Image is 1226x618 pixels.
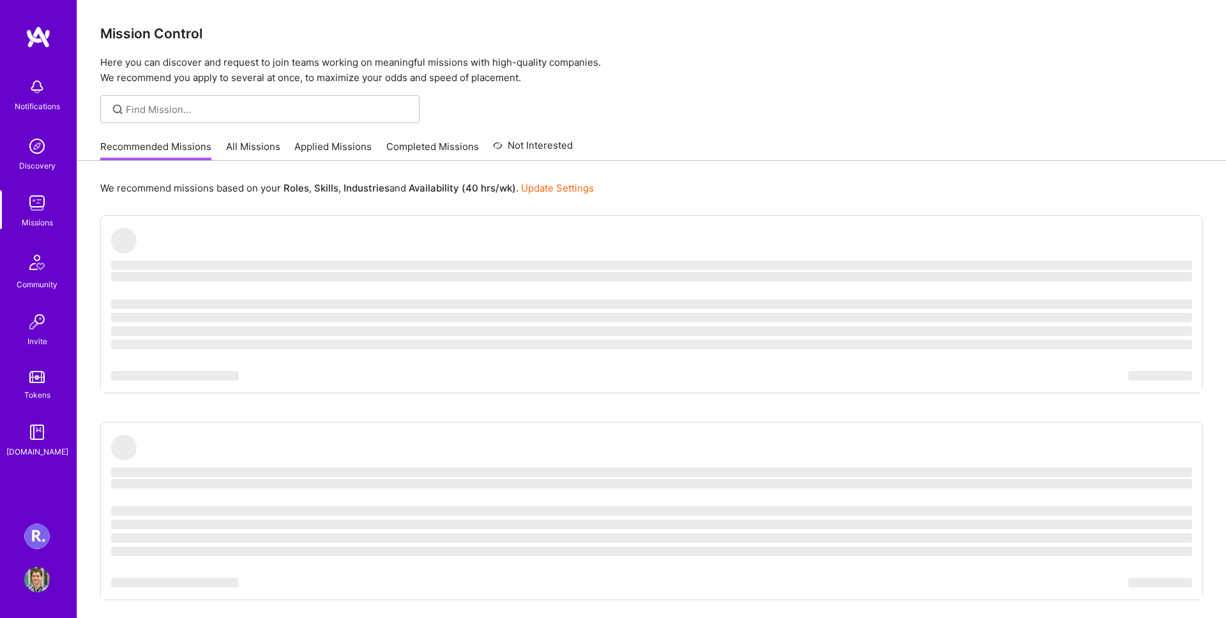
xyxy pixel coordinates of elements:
a: Roger Healthcare: Team for Clinical Intake Platform [21,524,53,549]
img: Roger Healthcare: Team for Clinical Intake Platform [24,524,50,549]
img: logo [26,26,51,49]
a: Completed Missions [386,140,479,161]
a: Applied Missions [294,140,372,161]
b: Roles [284,182,309,194]
div: Community [17,278,57,291]
a: All Missions [226,140,280,161]
div: Tokens [24,388,50,402]
img: Community [22,247,52,278]
div: Missions [22,216,53,229]
a: Not Interested [493,138,573,161]
i: icon SearchGrey [110,102,125,117]
img: teamwork [24,190,50,216]
a: Recommended Missions [100,140,211,161]
div: [DOMAIN_NAME] [6,445,68,458]
p: We recommend missions based on your , , and . [100,181,594,195]
a: User Avatar [21,567,53,592]
p: Here you can discover and request to join teams working on meaningful missions with high-quality ... [100,55,1203,86]
b: Availability (40 hrs/wk) [409,182,516,194]
h3: Mission Control [100,26,1203,41]
b: Skills [314,182,338,194]
input: Find Mission... [126,103,410,116]
img: bell [24,74,50,100]
b: Industries [344,182,390,194]
img: Invite [24,309,50,335]
img: tokens [29,371,45,383]
img: User Avatar [24,567,50,592]
img: discovery [24,133,50,159]
div: Discovery [19,159,56,172]
img: guide book [24,419,50,445]
div: Notifications [15,100,60,113]
div: Invite [27,335,47,348]
a: Update Settings [521,182,594,194]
